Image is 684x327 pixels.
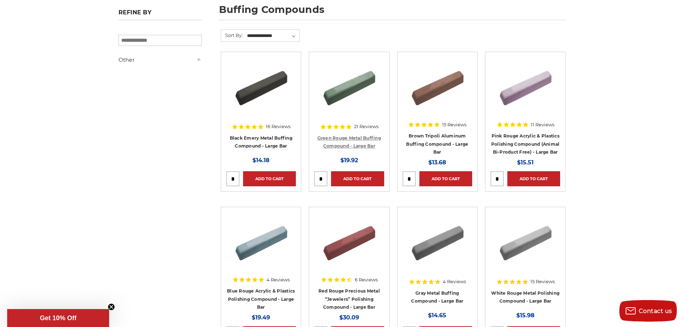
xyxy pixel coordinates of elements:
img: Brown Tripoli Aluminum Buffing Compound [409,57,466,115]
img: Pink Plastic Polishing Compound [497,57,554,115]
span: $19.92 [340,157,358,164]
a: Red Rouge Precious Metal “Jewelers” Polishing Compound - Large Bar [318,288,380,310]
span: $15.51 [517,159,534,166]
a: Black Emery Metal Buffing Compound - Large Bar [230,135,292,149]
a: Blue Rouge Acrylic & Plastics Polishing Compound - Large Bar [227,288,295,310]
span: 21 Reviews [354,124,378,129]
button: Contact us [619,300,677,322]
a: Add to Cart [419,171,472,186]
span: $14.18 [252,157,270,164]
select: Sort By: [246,31,299,41]
span: $13.68 [428,159,446,166]
a: Brown Tripoli Aluminum Buffing Compound [403,57,472,127]
img: Green Rouge Aluminum Buffing Compound [320,57,378,115]
a: Green Rouge Aluminum Buffing Compound [314,57,384,127]
span: $19.49 [252,314,270,321]
img: Red Rouge Jewelers Buffing Compound [320,212,378,270]
h1: buffing compounds [219,5,566,20]
a: Gray Buffing Compound [403,212,472,282]
span: $30.09 [339,314,359,321]
span: 4 Reviews [266,277,290,282]
span: Get 10% Off [40,314,76,322]
a: White Rouge Metal Polishing Compound - Large Bar [491,290,559,304]
a: Pink Plastic Polishing Compound [490,57,560,127]
a: Green Rouge Metal Buffing Compound - Large Bar [317,135,381,149]
h5: Refine by [118,9,202,20]
span: $14.65 [428,312,446,319]
a: Pink Rouge Acrylic & Plastics Polishing Compound (Animal Bi-Product Free) - Large Bar [491,133,560,155]
a: Brown Tripoli Aluminum Buffing Compound - Large Bar [406,133,468,155]
a: White Rouge Buffing Compound [490,212,560,282]
img: White Rouge Buffing Compound [497,212,554,270]
span: 11 Reviews [531,122,554,127]
span: Contact us [639,308,672,314]
div: Get 10% OffClose teaser [7,309,109,327]
span: 6 Reviews [355,277,378,282]
img: Gray Buffing Compound [409,212,466,270]
a: Add to Cart [243,171,296,186]
a: Gray Metal Buffing Compound - Large Bar [411,290,463,304]
label: Sort By: [221,30,243,41]
a: Black Stainless Steel Buffing Compound [226,57,296,127]
img: Blue rouge polishing compound [232,212,290,270]
span: 4 Reviews [443,279,466,284]
h5: Other [118,56,202,64]
span: 15 Reviews [442,122,466,127]
span: 16 Reviews [266,124,290,129]
span: 15 Reviews [530,279,555,284]
img: Black Stainless Steel Buffing Compound [232,57,290,115]
button: Close teaser [108,303,115,310]
a: Blue rouge polishing compound [226,212,296,282]
a: Red Rouge Jewelers Buffing Compound [314,212,384,282]
a: Add to Cart [507,171,560,186]
span: $15.98 [516,312,535,319]
a: Add to Cart [331,171,384,186]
